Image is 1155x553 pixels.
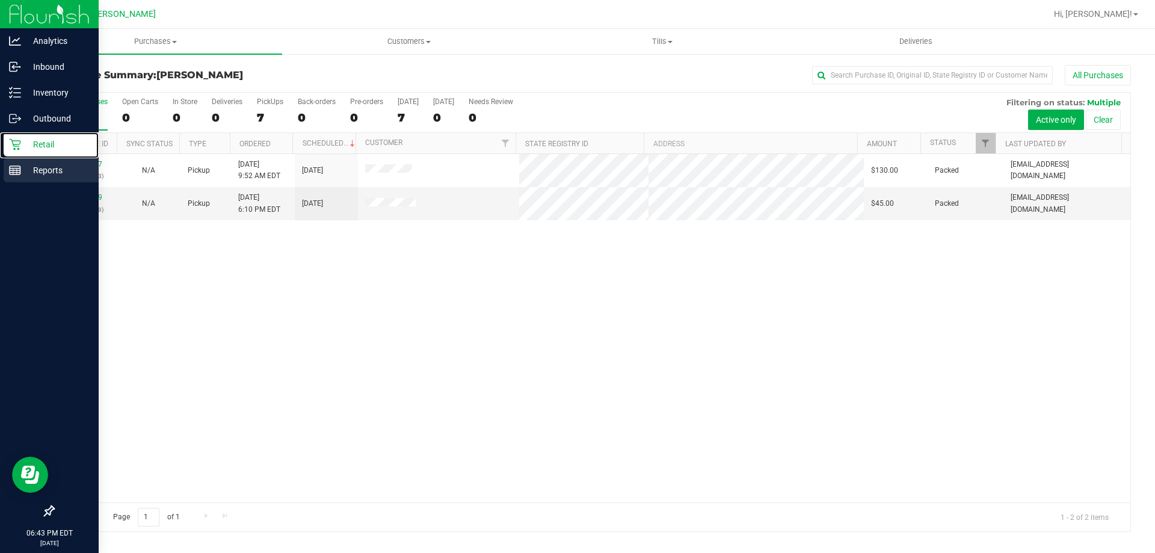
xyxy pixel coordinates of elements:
[883,36,949,47] span: Deliveries
[142,198,155,209] button: N/A
[469,97,513,106] div: Needs Review
[398,97,419,106] div: [DATE]
[188,198,210,209] span: Pickup
[930,138,956,147] a: Status
[1011,159,1123,182] span: [EMAIL_ADDRESS][DOMAIN_NAME]
[536,36,788,47] span: Tills
[298,97,336,106] div: Back-orders
[21,34,93,48] p: Analytics
[935,165,959,176] span: Packed
[1087,97,1121,107] span: Multiple
[1086,110,1121,130] button: Clear
[21,85,93,100] p: Inventory
[12,457,48,493] iframe: Resource center
[5,539,93,548] p: [DATE]
[239,140,271,148] a: Ordered
[21,137,93,152] p: Retail
[1011,192,1123,215] span: [EMAIL_ADDRESS][DOMAIN_NAME]
[9,61,21,73] inline-svg: Inbound
[1054,9,1132,19] span: Hi, [PERSON_NAME]!
[126,140,173,148] a: Sync Status
[871,198,894,209] span: $45.00
[303,139,357,147] a: Scheduled
[142,166,155,175] span: Not Applicable
[142,165,155,176] button: N/A
[21,60,93,74] p: Inbound
[1006,97,1085,107] span: Filtering on status:
[69,160,102,168] a: 11821747
[138,508,159,527] input: 1
[188,165,210,176] span: Pickup
[283,36,535,47] span: Customers
[525,140,588,148] a: State Registry ID
[812,66,1053,84] input: Search Purchase ID, Original ID, State Registry ID or Customer Name...
[9,164,21,176] inline-svg: Reports
[350,97,383,106] div: Pre-orders
[29,29,282,54] a: Purchases
[21,163,93,178] p: Reports
[189,140,206,148] a: Type
[1065,65,1131,85] button: All Purchases
[469,111,513,125] div: 0
[257,97,283,106] div: PickUps
[935,198,959,209] span: Packed
[173,111,197,125] div: 0
[257,111,283,125] div: 7
[1005,140,1066,148] a: Last Updated By
[789,29,1043,54] a: Deliveries
[53,70,412,81] h3: Purchase Summary:
[212,111,242,125] div: 0
[103,508,189,527] span: Page of 1
[69,193,102,202] a: 11825279
[9,35,21,47] inline-svg: Analytics
[535,29,789,54] a: Tills
[433,97,454,106] div: [DATE]
[9,87,21,99] inline-svg: Inventory
[867,140,897,148] a: Amount
[496,133,516,153] a: Filter
[644,133,857,154] th: Address
[142,199,155,208] span: Not Applicable
[976,133,996,153] a: Filter
[90,9,156,19] span: [PERSON_NAME]
[298,111,336,125] div: 0
[302,165,323,176] span: [DATE]
[29,36,282,47] span: Purchases
[9,113,21,125] inline-svg: Outbound
[9,138,21,150] inline-svg: Retail
[238,192,280,215] span: [DATE] 6:10 PM EDT
[5,528,93,539] p: 06:43 PM EDT
[1051,508,1118,526] span: 1 - 2 of 2 items
[21,111,93,126] p: Outbound
[871,165,898,176] span: $130.00
[212,97,242,106] div: Deliveries
[122,97,158,106] div: Open Carts
[433,111,454,125] div: 0
[173,97,197,106] div: In Store
[365,138,402,147] a: Customer
[156,69,243,81] span: [PERSON_NAME]
[302,198,323,209] span: [DATE]
[350,111,383,125] div: 0
[1028,110,1084,130] button: Active only
[398,111,419,125] div: 7
[122,111,158,125] div: 0
[282,29,535,54] a: Customers
[238,159,280,182] span: [DATE] 9:52 AM EDT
